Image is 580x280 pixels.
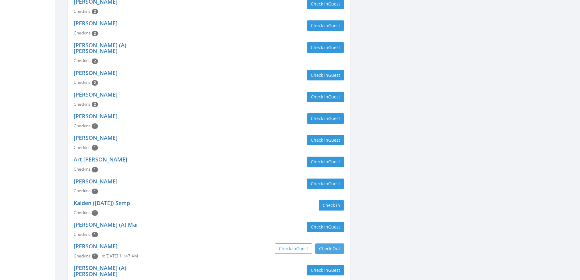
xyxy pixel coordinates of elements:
[74,30,92,36] span: Checkins:
[100,253,138,259] span: In: [DATE] 11:47 AM
[307,265,344,275] button: Check inGuest
[74,69,118,76] a: [PERSON_NAME]
[74,199,130,207] a: Kaiden ([DATE]) Semp
[328,224,340,230] span: Guest
[92,210,98,216] span: Checkin count
[296,246,308,251] span: Guest
[74,243,118,250] a: [PERSON_NAME]
[328,159,340,165] span: Guest
[328,72,340,78] span: Guest
[74,58,92,63] span: Checkins:
[92,80,98,86] span: Checkin count
[74,91,118,98] a: [PERSON_NAME]
[307,222,344,232] button: Check inGuest
[319,200,344,211] button: Check in
[74,9,92,14] span: Checkins:
[92,58,98,64] span: Checkin count
[74,210,92,215] span: Checkins:
[307,20,344,31] button: Check inGuest
[328,181,340,186] span: Guest
[74,264,126,278] a: [PERSON_NAME] (A) [PERSON_NAME]
[74,253,92,259] span: Checkins:
[74,188,92,193] span: Checkins:
[307,135,344,145] button: Check inGuest
[74,112,118,120] a: [PERSON_NAME]
[92,123,98,129] span: Checkin count
[315,243,344,254] button: Check Out
[74,19,118,27] a: [PERSON_NAME]
[328,23,340,28] span: Guest
[307,113,344,124] button: Check inGuest
[74,166,92,172] span: Checkins:
[74,221,138,228] a: [PERSON_NAME] (A) Mai
[328,94,340,100] span: Guest
[92,167,98,172] span: Checkin count
[307,42,344,53] button: Check inGuest
[328,1,340,7] span: Guest
[74,101,92,107] span: Checkins:
[92,31,98,36] span: Checkin count
[328,44,340,50] span: Guest
[92,232,98,237] span: Checkin count
[307,70,344,80] button: Check inGuest
[92,102,98,107] span: Checkin count
[74,41,126,55] a: [PERSON_NAME] (A) [PERSON_NAME]
[307,179,344,189] button: Check inGuest
[74,145,92,150] span: Checkins:
[275,243,312,254] button: Check inGuest
[92,189,98,194] span: Checkin count
[307,92,344,102] button: Check inGuest
[92,253,98,259] span: Checkin count
[328,137,340,143] span: Guest
[92,9,98,14] span: Checkin count
[74,232,92,237] span: Checkins:
[74,134,118,141] a: [PERSON_NAME]
[74,178,118,185] a: [PERSON_NAME]
[92,145,98,151] span: Checkin count
[74,123,92,129] span: Checkins:
[307,157,344,167] button: Check inGuest
[74,80,92,85] span: Checkins:
[328,115,340,121] span: Guest
[328,267,340,273] span: Guest
[74,156,127,163] a: Art [PERSON_NAME]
